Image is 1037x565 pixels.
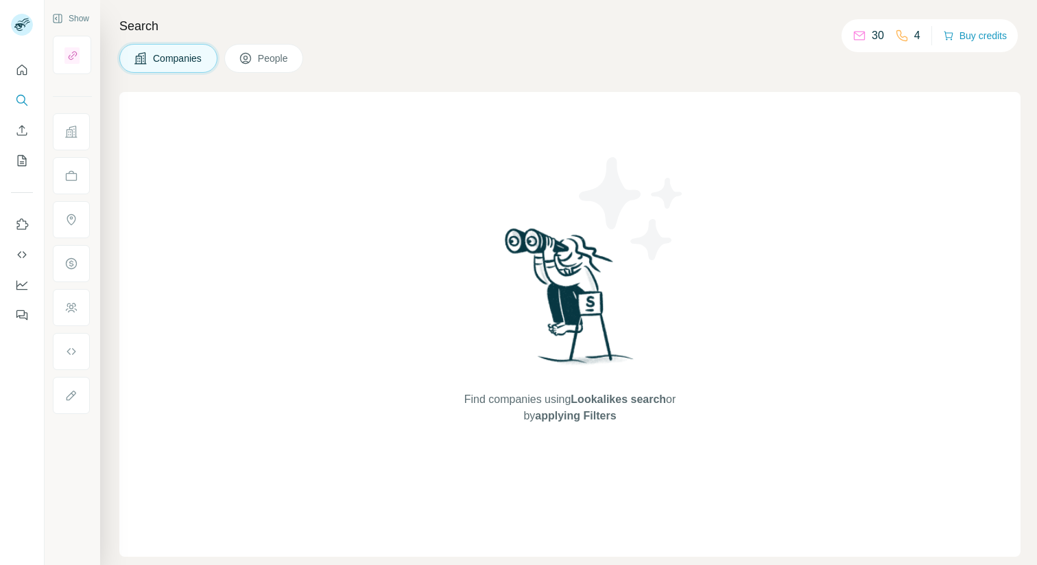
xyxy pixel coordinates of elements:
span: People [258,51,289,65]
img: Surfe Illustration - Woman searching with binoculars [499,224,641,378]
p: 30 [872,27,884,44]
span: Find companies using or by [460,391,680,424]
button: Enrich CSV [11,118,33,143]
span: applying Filters [535,410,616,422]
button: Feedback [11,303,33,327]
button: Buy credits [943,26,1007,45]
button: My lists [11,148,33,173]
button: Dashboard [11,273,33,297]
button: Use Surfe API [11,242,33,267]
button: Quick start [11,58,33,82]
img: Surfe Illustration - Stars [570,147,693,270]
button: Search [11,88,33,113]
button: Show [43,8,99,29]
span: Companies [153,51,203,65]
p: 4 [914,27,920,44]
button: Use Surfe on LinkedIn [11,212,33,237]
span: Lookalikes search [571,393,666,405]
h4: Search [119,16,1021,36]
